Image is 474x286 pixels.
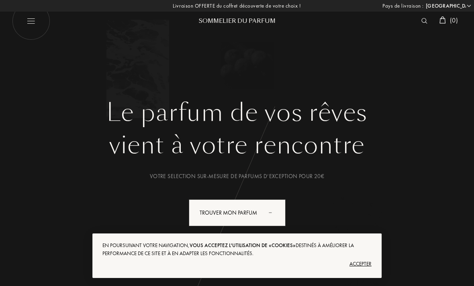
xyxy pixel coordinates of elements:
[18,98,456,127] h1: Le parfum de vos rêves
[183,199,292,226] a: Trouver mon parfumanimation
[18,127,456,163] div: vient à votre rencontre
[189,17,285,25] div: Sommelier du Parfum
[190,242,296,249] span: vous acceptez l'utilisation de «cookies»
[439,16,446,24] img: cart_white.svg
[450,16,458,24] span: ( 0 )
[102,241,372,258] div: En poursuivant votre navigation, destinés à améliorer la performance de ce site et à en adapter l...
[18,172,456,181] div: Votre selection sur-mesure de parfums d’exception pour 20€
[102,258,372,270] div: Accepter
[382,2,424,10] span: Pays de livraison :
[421,18,427,24] img: search_icn_white.svg
[266,204,282,220] div: animation
[12,2,50,40] img: burger_white.png
[189,199,286,226] div: Trouver mon parfum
